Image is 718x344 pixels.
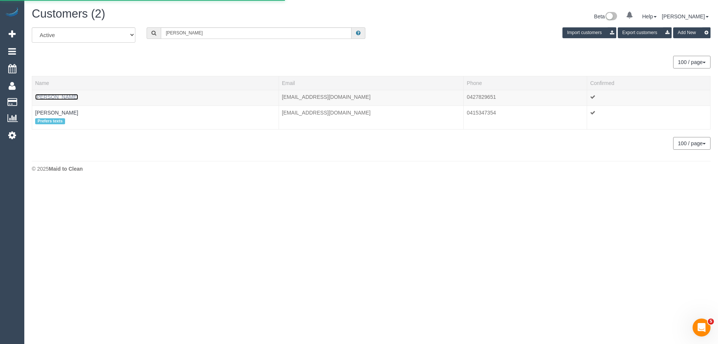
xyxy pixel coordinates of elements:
[605,12,617,22] img: New interface
[32,106,279,129] td: Name
[693,319,711,337] iframe: Intercom live chat
[32,7,105,20] span: Customers (2)
[642,13,657,19] a: Help
[673,137,711,150] nav: Pagination navigation
[708,319,714,325] span: 5
[32,76,279,90] th: Name
[587,106,711,129] td: Confirmed
[35,101,276,103] div: Tags
[161,27,352,39] input: Search customers ...
[35,94,78,100] a: [PERSON_NAME]
[562,27,616,38] button: Import customers
[662,13,709,19] a: [PERSON_NAME]
[618,27,672,38] button: Export customers
[32,90,279,106] td: Name
[464,106,587,129] td: Phone
[49,166,83,172] strong: Maid to Clean
[4,7,19,18] img: Automaid Logo
[673,27,711,38] button: Add New
[587,90,711,106] td: Confirmed
[32,165,711,173] div: © 2025
[673,56,711,69] button: 100 / page
[673,137,711,150] button: 100 / page
[35,116,276,126] div: Tags
[673,56,711,69] nav: Pagination navigation
[594,13,617,19] a: Beta
[35,110,78,116] a: [PERSON_NAME]
[464,76,587,90] th: Phone
[279,106,464,129] td: Email
[279,90,464,106] td: Email
[464,90,587,106] td: Phone
[279,76,464,90] th: Email
[35,118,65,124] span: Prefers texts
[587,76,711,90] th: Confirmed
